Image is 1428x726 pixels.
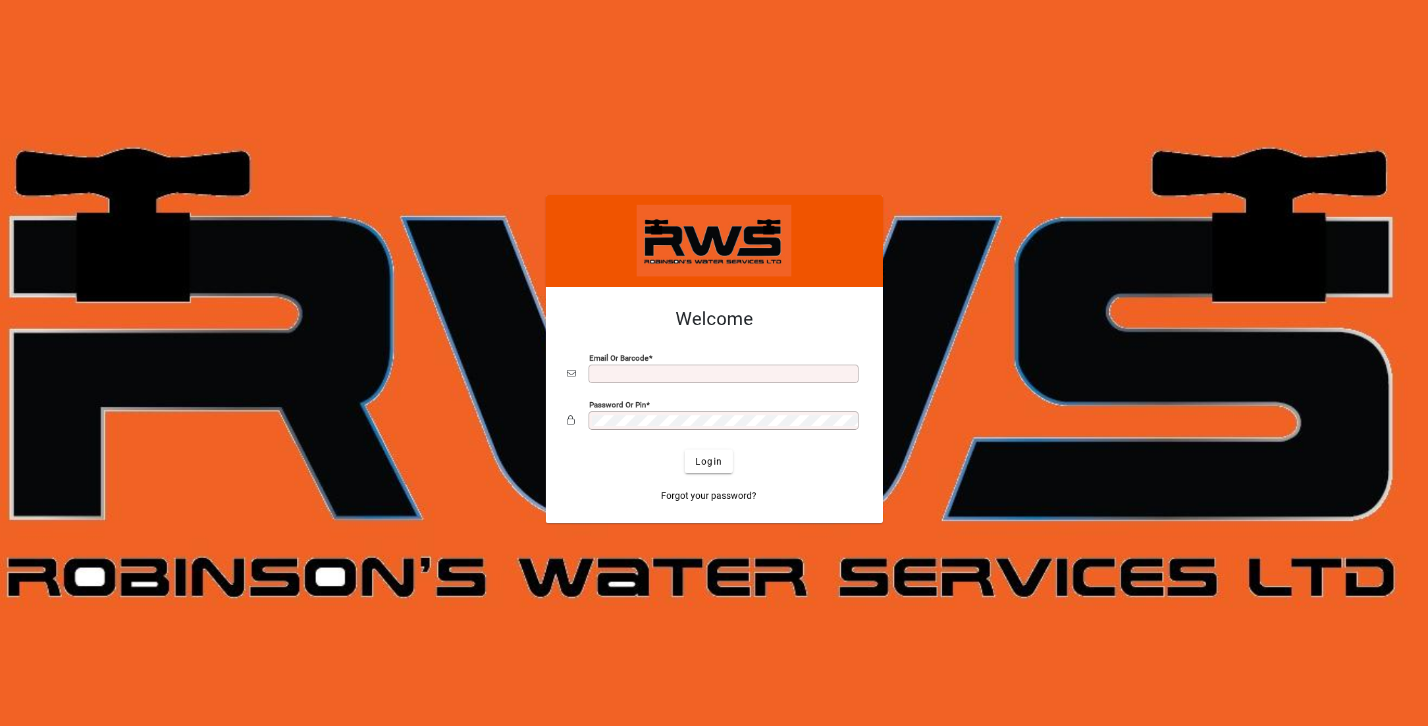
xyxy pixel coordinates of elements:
mat-label: Password or Pin [589,400,646,409]
span: Login [695,455,722,469]
a: Forgot your password? [656,484,762,507]
span: Forgot your password? [661,489,756,503]
mat-label: Email or Barcode [589,353,648,363]
button: Login [685,450,733,473]
h2: Welcome [567,308,862,330]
